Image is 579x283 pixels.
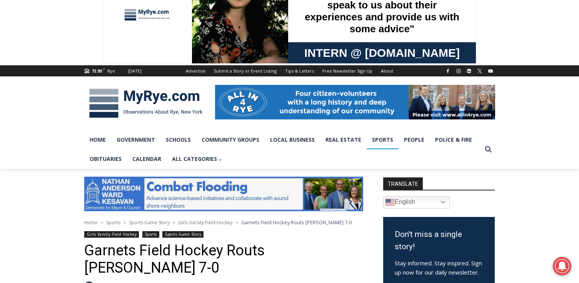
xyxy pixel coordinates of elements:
[84,231,139,238] a: Girls Varsity Field Hockey
[185,74,373,96] a: Intern @ [DOMAIN_NAME]
[101,220,103,225] span: >
[367,130,399,149] a: Sports
[84,149,127,169] a: Obituaries
[320,130,367,149] a: Real Estate
[281,65,318,76] a: Tips & Letters
[265,130,320,149] a: Local Business
[127,149,167,169] a: Calendar
[201,76,357,94] span: Intern @ [DOMAIN_NAME]
[385,198,395,207] img: en
[196,130,265,149] a: Community Groups
[84,130,111,149] a: Home
[395,258,483,277] p: Stay informed. Stay inspired. Sign up now for our daily newsletter.
[486,66,495,76] a: YouTube
[86,73,88,80] div: /
[106,219,120,226] a: Sports
[107,68,115,74] div: Rye
[162,231,204,238] a: Sports Game Story
[215,85,495,119] img: All in for Rye
[167,149,228,169] button: Child menu of All Categories
[111,130,160,149] a: Government
[475,66,484,76] a: X
[84,219,98,226] a: Home
[377,65,397,76] a: About
[194,0,364,74] div: "We would have speakers with experience in local journalism speak to us about their experiences a...
[103,67,105,71] span: F
[236,220,238,225] span: >
[80,22,107,71] div: Two by Two Animal Haven & The Nature Company: The Wild World of Animals
[0,76,111,96] a: [PERSON_NAME] Read Sanctuary Fall Fest: [DATE]
[128,68,142,74] div: [DATE]
[430,130,477,149] a: Police & Fire
[443,66,452,76] a: Facebook
[464,66,474,76] a: Linkedin
[84,218,363,226] nav: Breadcrumbs
[383,177,423,190] strong: TRANSLATE
[481,142,495,156] button: View Search Form
[178,219,233,226] a: Girls Varsity Field Hockey
[84,242,363,277] h1: Garnets Field Hockey Routs [PERSON_NAME] 7-0
[84,130,481,169] nav: Primary Navigation
[241,219,352,226] span: Garnets Field Hockey Routs [PERSON_NAME] 7-0
[210,65,281,76] a: Submit a Story or Event Listing
[90,73,93,80] div: 6
[318,65,377,76] a: Free Newsletter Sign Up
[383,196,450,209] a: English
[395,228,483,253] h3: Don't miss a single story!
[129,219,170,226] a: Sports Game Story
[80,73,84,80] div: 6
[182,65,210,76] a: Advertise
[92,68,102,74] span: 72.93
[6,77,98,95] h4: [PERSON_NAME] Read Sanctuary Fall Fest: [DATE]
[454,66,463,76] a: Instagram
[84,83,207,123] img: MyRye.com
[142,231,159,238] a: Sports
[160,130,196,149] a: Schools
[182,65,397,76] nav: Secondary Navigation
[399,130,430,149] a: People
[123,220,126,225] span: >
[173,220,175,225] span: >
